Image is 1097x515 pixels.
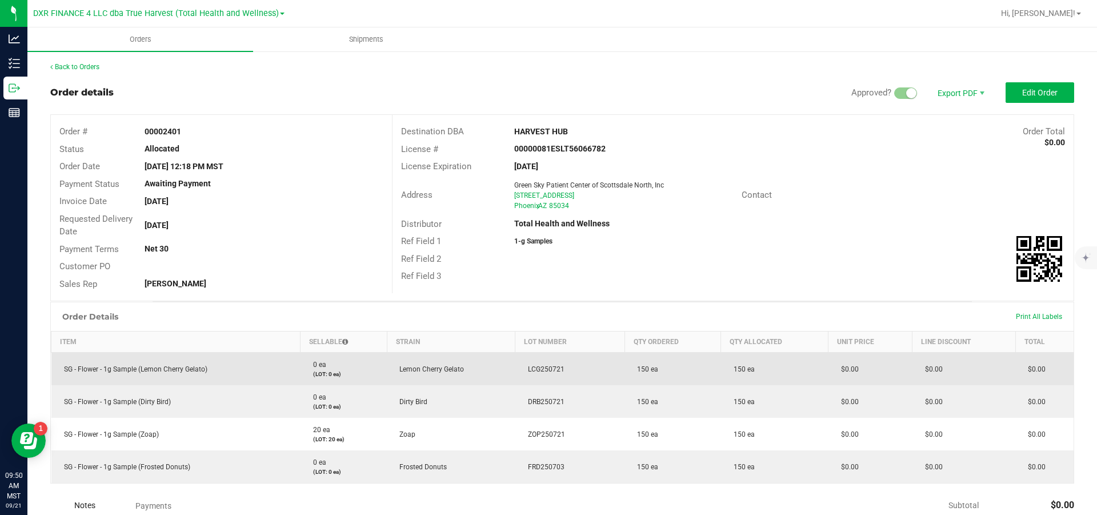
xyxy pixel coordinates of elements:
span: 150 ea [631,430,658,438]
span: 150 ea [728,365,755,373]
span: $0.00 [1051,500,1074,510]
span: Order Total [1023,126,1065,137]
span: $0.00 [919,365,943,373]
th: Item [51,332,301,353]
span: Requested Delivery Date [59,214,133,237]
span: Subtotal [948,501,979,510]
strong: Awaiting Payment [145,179,211,188]
span: Destination DBA [401,126,464,137]
p: (LOT: 20 ea) [307,435,380,444]
p: (LOT: 0 ea) [307,468,380,476]
th: Lot Number [515,332,624,353]
span: Frosted Donuts [394,463,447,471]
inline-svg: Inventory [9,58,20,69]
span: SG - Flower - 1g Sample (Lemon Cherry Gelato) [58,365,207,373]
p: (LOT: 0 ea) [307,402,380,411]
span: Approved? [851,87,891,98]
inline-svg: Analytics [9,33,20,45]
span: SG - Flower - 1g Sample (Zoap) [58,430,159,438]
span: $0.00 [1022,463,1046,471]
th: Strain [387,332,515,353]
span: Invoice Date [59,196,107,206]
span: Distributor [401,219,442,229]
span: Sales Rep [59,279,97,289]
iframe: Resource center unread badge [34,422,47,436]
span: 150 ea [631,463,658,471]
span: $0.00 [835,398,859,406]
strong: Total Health and Wellness [514,219,610,228]
span: Payment Status [59,179,119,189]
span: $0.00 [835,365,859,373]
span: $0.00 [835,463,859,471]
p: (LOT: 0 ea) [307,370,380,378]
span: $0.00 [1022,430,1046,438]
span: $0.00 [1022,365,1046,373]
qrcode: 00002401 [1016,236,1062,282]
span: Zoap [394,430,415,438]
li: Export PDF [926,82,994,103]
span: 0 ea [307,361,326,369]
inline-svg: Reports [9,107,20,118]
strong: [DATE] 12:18 PM MST [145,162,223,171]
span: $0.00 [919,398,943,406]
span: Ref Field 2 [401,254,441,264]
strong: Allocated [145,144,179,153]
th: Unit Price [828,332,912,353]
strong: $0.00 [1044,138,1065,147]
strong: [DATE] [514,162,538,171]
th: Line Discount [912,332,1016,353]
span: License Expiration [401,161,471,171]
span: 150 ea [728,430,755,438]
span: 150 ea [728,398,755,406]
inline-svg: Outbound [9,82,20,94]
p: 09:50 AM MST [5,470,22,501]
span: Ref Field 1 [401,236,441,246]
p: 09/21 [5,501,22,510]
span: Edit Order [1022,88,1058,97]
span: FRD250703 [522,463,564,471]
span: 0 ea [307,458,326,466]
a: Shipments [253,27,479,51]
span: Payment Terms [59,244,119,254]
span: SG - Flower - 1g Sample (Dirty Bird) [58,398,171,406]
span: Print All Labels [1016,313,1062,321]
span: Address [401,190,433,200]
span: Hi, [PERSON_NAME]! [1001,9,1075,18]
span: DRB250721 [522,398,564,406]
span: AZ [538,202,547,210]
span: $0.00 [835,430,859,438]
span: 20 ea [307,426,330,434]
span: Phoenix [514,202,539,210]
span: Green Sky Patient Center of Scottsdale North, Inc [514,181,664,189]
h1: Order Details [62,312,118,321]
span: Order Date [59,161,100,171]
strong: [DATE] [145,197,169,206]
strong: 00002401 [145,127,181,136]
a: Orders [27,27,253,51]
span: ZOP250721 [522,430,565,438]
span: $0.00 [919,430,943,438]
strong: HARVEST HUB [514,127,568,136]
button: Edit Order [1006,82,1074,103]
iframe: Resource center [11,424,46,458]
span: Ref Field 3 [401,271,441,281]
div: Order details [50,86,114,99]
strong: Net 30 [145,244,169,253]
span: LCG250721 [522,365,564,373]
span: Shipments [334,34,399,45]
span: Lemon Cherry Gelato [394,365,464,373]
span: 85034 [549,202,569,210]
span: 150 ea [631,398,658,406]
th: Qty Allocated [721,332,828,353]
strong: [DATE] [145,221,169,230]
strong: 1-g Samples [514,237,552,245]
span: Customer PO [59,261,110,272]
span: Orders [114,34,167,45]
th: Sellable [301,332,387,353]
span: License # [401,144,438,154]
span: $0.00 [919,463,943,471]
span: [STREET_ADDRESS] [514,191,574,199]
span: Contact [742,190,772,200]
